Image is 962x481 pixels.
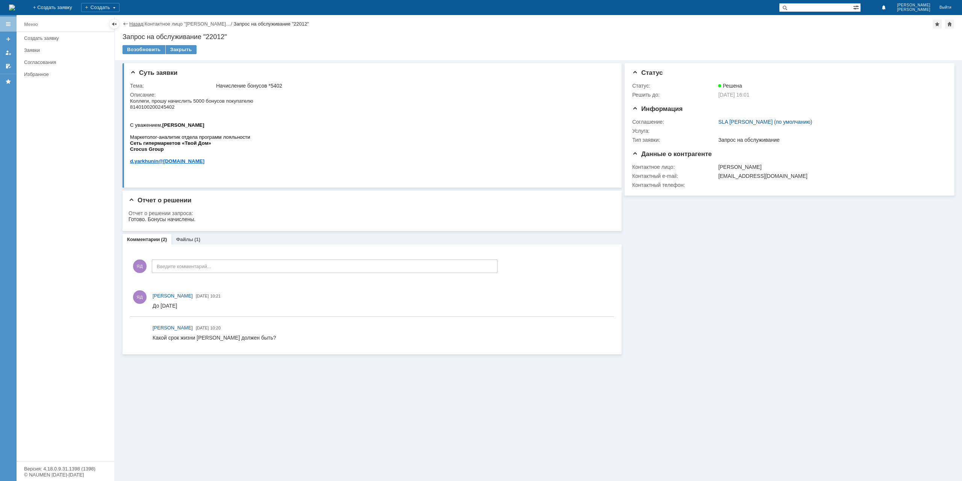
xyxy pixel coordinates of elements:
[718,164,942,170] div: [PERSON_NAME]
[129,210,611,216] div: Отчет о решении запроса:
[216,83,609,89] div: Начисление бонусов *5402
[210,294,221,298] span: 10:21
[24,20,38,29] div: Меню
[632,150,712,158] span: Данные о контрагенте
[632,83,717,89] div: Статус:
[718,92,749,98] span: [DATE] 16:01
[21,32,113,44] a: Создать заявку
[945,20,954,29] div: Сделать домашней страницей
[21,56,113,68] a: Согласования
[933,20,942,29] div: Добавить в избранное
[632,128,717,134] div: Услуга:
[196,294,209,298] span: [DATE]
[32,24,74,30] b: [PERSON_NAME]
[24,59,110,65] div: Согласования
[133,259,147,273] span: ЯД
[110,20,119,29] div: Скрыть меню
[9,5,15,11] img: logo
[24,71,101,77] div: Избранное
[29,61,75,66] span: @[DOMAIN_NAME]
[176,237,193,242] a: Файлы
[129,21,143,27] a: Назад
[632,137,717,143] div: Тип заявки:
[853,3,861,11] span: Расширенный поиск
[161,237,167,242] div: (2)
[130,92,611,98] div: Описание:
[194,237,200,242] div: (1)
[632,92,717,98] div: Решить до:
[153,293,193,299] span: [PERSON_NAME]
[129,197,191,204] span: Отчет о решении
[127,237,160,242] a: Комментарии
[24,466,107,471] div: Версия: 4.18.0.9.31.1398 (1398)
[897,3,930,8] span: [PERSON_NAME]
[2,33,14,45] a: Создать заявку
[632,69,663,76] span: Статус
[24,472,107,477] div: © NAUMEN [DATE]-[DATE]
[2,60,14,72] a: Мои согласования
[130,69,177,76] span: Суть заявки
[718,119,812,125] a: SLA [PERSON_NAME] (по умолчанию)
[145,21,234,27] div: /
[143,21,144,26] div: |
[196,326,209,330] span: [DATE]
[2,47,14,59] a: Мои заявки
[632,173,717,179] div: Контактный e-mail:
[145,21,231,27] a: Контактное лицо "[PERSON_NAME]…
[718,83,742,89] span: Решена
[24,35,110,41] div: Создать заявку
[24,47,110,53] div: Заявки
[81,3,119,12] div: Создать
[153,325,193,331] span: [PERSON_NAME]
[130,83,215,89] div: Тема:
[21,44,113,56] a: Заявки
[632,164,717,170] div: Контактное лицо:
[632,119,717,125] div: Соглашение:
[210,326,221,330] span: 10:20
[718,137,942,143] div: Запрос на обслуживание
[233,21,309,27] div: Запрос на обслуживание "22012"
[19,49,34,54] span: Group
[153,292,193,300] a: [PERSON_NAME]
[897,8,930,12] span: [PERSON_NAME]
[123,33,954,41] div: Запрос на обслуживание "22012"
[153,324,193,332] a: [PERSON_NAME]
[632,105,682,112] span: Информация
[632,182,717,188] div: Контактный телефон:
[9,5,15,11] a: Перейти на домашнюю страницу
[718,173,942,179] div: [EMAIL_ADDRESS][DOMAIN_NAME]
